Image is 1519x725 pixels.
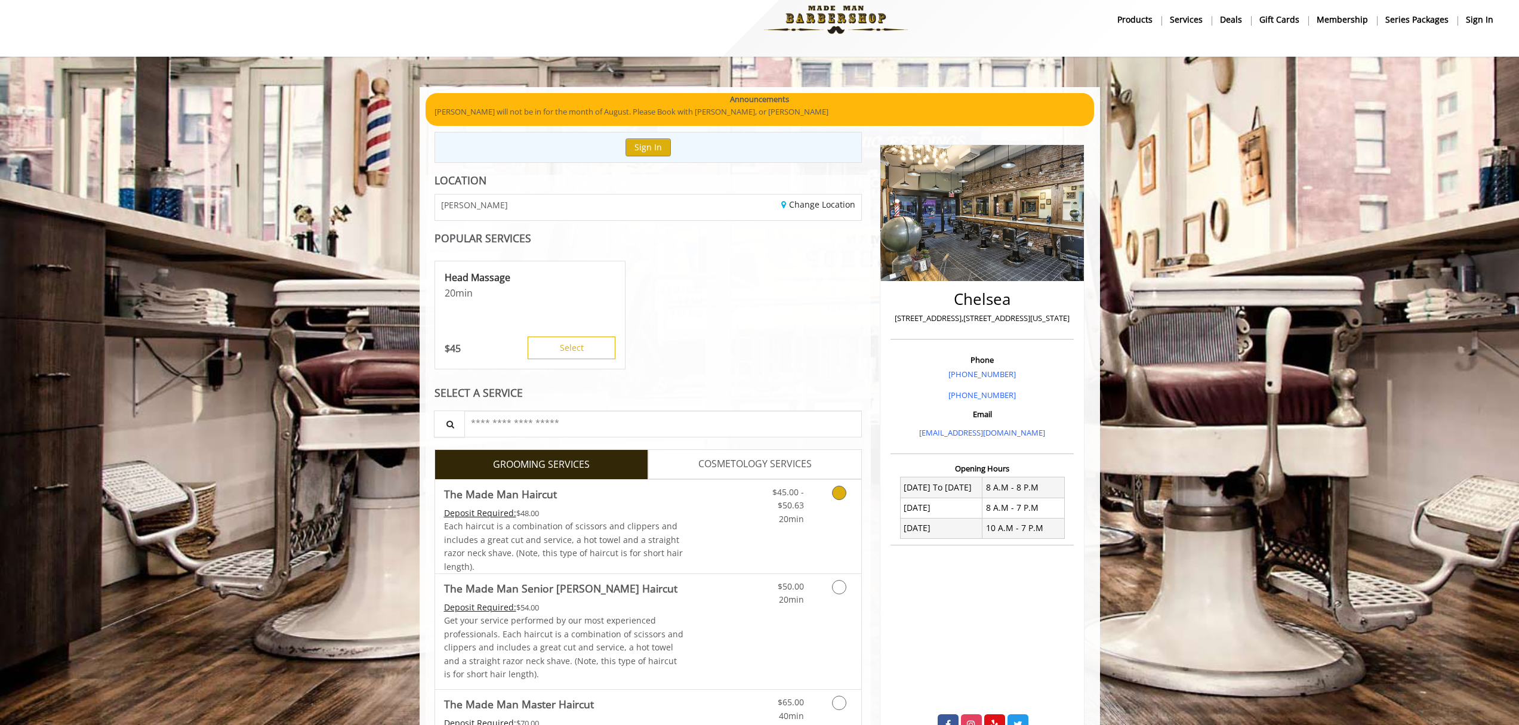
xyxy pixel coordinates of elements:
h3: Opening Hours [891,464,1074,473]
a: [EMAIL_ADDRESS][DOMAIN_NAME] [919,427,1045,438]
span: 20min [779,513,804,525]
span: This service needs some Advance to be paid before we block your appointment [444,601,516,613]
span: min [455,286,473,300]
b: Services [1170,13,1203,26]
a: ServicesServices [1161,11,1212,28]
div: $48.00 [444,507,684,520]
a: [PHONE_NUMBER] [948,369,1016,380]
td: [DATE] [900,498,982,518]
b: sign in [1466,13,1493,26]
td: [DATE] To [DATE] [900,477,982,498]
p: [PERSON_NAME] will not be in for the month of August. Please Book with [PERSON_NAME], or [PERSON_... [435,106,1085,118]
b: LOCATION [435,173,486,187]
span: [PERSON_NAME] [441,200,508,209]
b: gift cards [1259,13,1299,26]
a: Productsproducts [1109,11,1161,28]
p: Get your service performed by our most experienced professionals. Each haircut is a combination o... [444,614,684,681]
b: The Made Man Haircut [444,486,557,502]
h3: Email [893,410,1071,418]
button: Select [528,337,615,359]
a: MembershipMembership [1308,11,1377,28]
span: $45.00 - $50.63 [772,486,804,511]
span: $ [445,342,450,355]
td: [DATE] [900,518,982,538]
p: 20 [445,286,615,300]
b: Deals [1220,13,1242,26]
b: The Made Man Senior [PERSON_NAME] Haircut [444,580,677,597]
p: [STREET_ADDRESS],[STREET_ADDRESS][US_STATE] [893,312,1071,325]
a: Change Location [781,199,855,210]
a: DealsDeals [1212,11,1251,28]
span: GROOMING SERVICES [493,457,590,473]
a: Gift cardsgift cards [1251,11,1308,28]
button: Sign In [626,138,671,156]
td: 8 A.M - 8 P.M [982,477,1065,498]
h2: Chelsea [893,291,1071,308]
p: Head Massage [445,271,615,284]
b: POPULAR SERVICES [435,231,531,245]
a: Series packagesSeries packages [1377,11,1458,28]
span: This service needs some Advance to be paid before we block your appointment [444,507,516,519]
span: 40min [779,710,804,721]
b: Series packages [1385,13,1449,26]
a: [PHONE_NUMBER] [948,390,1016,400]
h3: Phone [893,356,1071,364]
td: 10 A.M - 7 P.M [982,518,1065,538]
b: Membership [1317,13,1368,26]
b: products [1117,13,1153,26]
span: 20min [779,594,804,605]
div: SELECT A SERVICE [435,387,862,399]
p: 45 [445,342,461,355]
div: $54.00 [444,601,684,614]
td: 8 A.M - 7 P.M [982,498,1065,518]
span: COSMETOLOGY SERVICES [698,456,812,472]
button: Service Search [434,411,465,437]
b: The Made Man Master Haircut [444,696,594,712]
span: $65.00 [778,696,804,708]
span: Each haircut is a combination of scissors and clippers and includes a great cut and service, a ho... [444,520,683,572]
span: $50.00 [778,581,804,592]
b: Announcements [730,93,789,106]
a: sign insign in [1458,11,1502,28]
